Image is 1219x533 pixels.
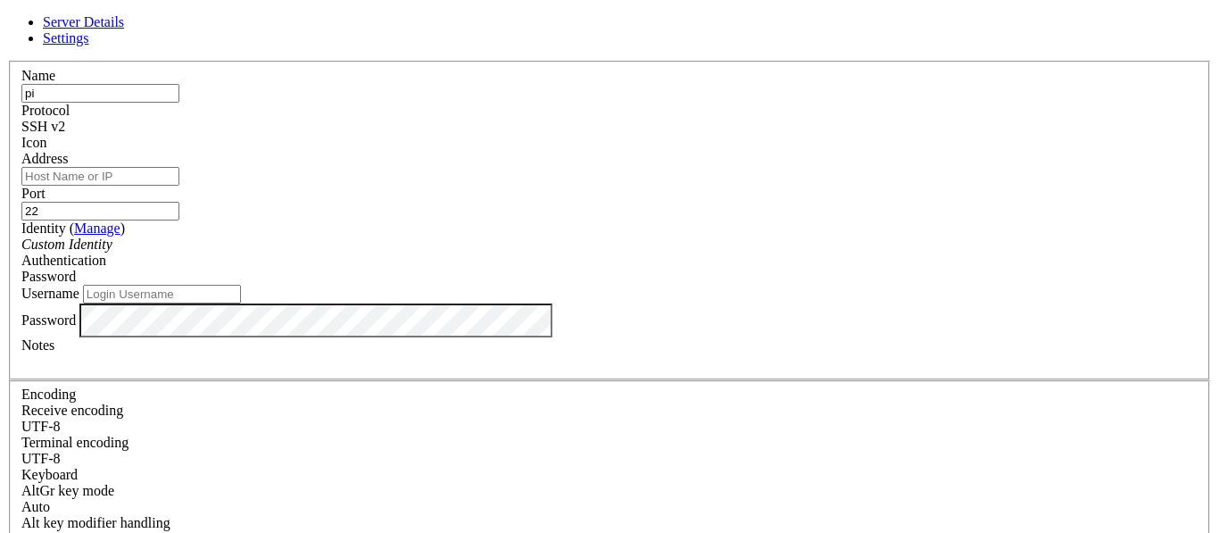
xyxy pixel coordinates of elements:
[21,269,1198,285] div: Password
[21,221,125,236] label: Identity
[21,312,76,327] label: Password
[21,202,179,221] input: Port Number
[21,237,1198,253] div: Custom Identity
[21,135,46,150] label: Icon
[21,499,1198,515] div: Auto
[21,119,1198,135] div: SSH v2
[21,119,65,134] span: SSH v2
[21,237,112,252] i: Custom Identity
[21,337,54,353] label: Notes
[70,221,125,236] span: ( )
[21,419,1198,435] div: UTF-8
[74,221,120,236] a: Manage
[21,68,55,83] label: Name
[21,151,68,166] label: Address
[83,285,241,304] input: Login Username
[21,419,61,434] span: UTF-8
[21,499,50,514] span: Auto
[21,387,76,402] label: Encoding
[43,30,89,46] a: Settings
[21,451,1198,467] div: UTF-8
[21,253,106,268] label: Authentication
[21,483,114,498] label: Set the expected encoding for data received from the host. If the encodings do not match, visual ...
[21,103,70,118] label: Protocol
[21,435,129,450] label: The default terminal encoding. ISO-2022 enables character map translations (like graphics maps). ...
[21,515,170,530] label: Controls how the Alt key is handled. Escape: Send an ESC prefix. 8-Bit: Add 128 to the typed char...
[21,403,123,418] label: Set the expected encoding for data received from the host. If the encodings do not match, visual ...
[21,286,79,301] label: Username
[21,269,76,284] span: Password
[43,14,124,29] a: Server Details
[21,451,61,466] span: UTF-8
[21,84,179,103] input: Server Name
[21,467,78,482] label: Keyboard
[21,167,179,186] input: Host Name or IP
[21,186,46,201] label: Port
